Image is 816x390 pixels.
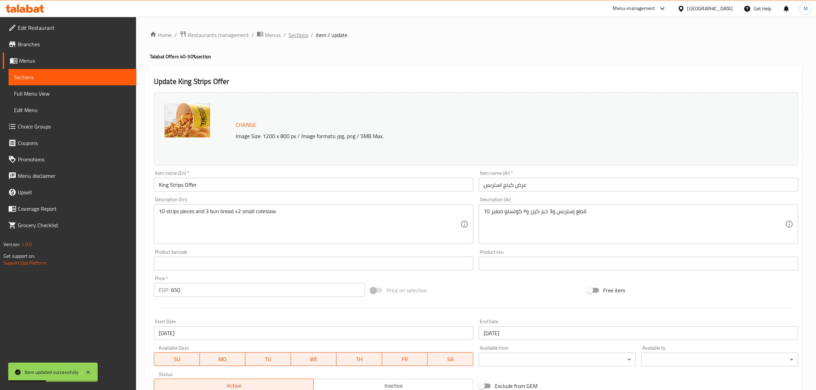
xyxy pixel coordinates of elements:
span: SA [430,354,471,364]
span: M [804,5,808,12]
a: Grocery Checklist [3,217,136,233]
img: mmw_638646070076061081 [165,103,210,137]
span: Promotions [18,155,131,163]
span: Exclude from GEM [495,382,537,390]
nav: breadcrumb [150,31,802,39]
span: Menu disclaimer [18,172,131,180]
span: Price on selection [387,286,427,294]
span: Branches [18,40,131,48]
a: Support.OpsPlatform [3,258,47,267]
span: Restaurants management [188,31,249,39]
a: Branches [3,36,136,52]
div: Item updated successfully [25,368,78,376]
input: Enter name Ar [479,178,798,192]
span: TH [339,354,379,364]
input: Please enter product barcode [154,257,473,270]
span: Coverage Report [18,205,131,213]
div: ​ [641,353,798,366]
textarea: 10 strips pieces and 3 bun bread +2 small coleslaw [159,208,460,241]
a: Upsell [3,184,136,200]
li: / [311,31,313,39]
p: Image Size: 1200 x 800 px / Image formats: jpg, png / 5MB Max. [233,132,701,140]
h4: Talabat Offers 40-50% section [150,53,802,60]
span: Menus [265,31,281,39]
a: Restaurants management [180,31,249,39]
span: Free item [603,286,625,294]
a: Coupons [3,135,136,151]
h2: Update King Strips Offer [154,76,798,87]
span: Version: [3,240,20,249]
span: Choice Groups [18,122,131,131]
a: Sections [9,69,136,85]
input: Please enter price [171,283,365,297]
span: TU [248,354,288,364]
button: TH [337,352,382,366]
button: SA [428,352,473,366]
a: Edit Menu [9,102,136,118]
div: Menu-management [613,4,655,13]
li: / [174,31,177,39]
a: Promotions [3,151,136,168]
a: Choice Groups [3,118,136,135]
a: Menus [257,31,281,39]
span: item / update [316,31,348,39]
a: Menus [3,52,136,69]
span: WE [294,354,334,364]
span: Edit Restaurant [18,24,131,32]
input: Please enter product sku [479,257,798,270]
p: EGP [159,286,168,294]
span: 1.0.0 [21,240,32,249]
span: Edit Menu [14,106,131,114]
span: MO [203,354,243,364]
span: Menus [19,57,131,65]
a: Coverage Report [3,200,136,217]
button: Change [233,118,259,132]
button: WE [291,352,337,366]
div: ​ [479,353,636,366]
div: [GEOGRAPHIC_DATA] [687,5,733,12]
span: Sections [14,73,131,81]
button: FR [382,352,428,366]
textarea: 10 قطع إستربس و3 خبز كيزر و٢ كولسلو صغير [484,208,785,241]
button: TU [245,352,291,366]
span: Coupons [18,139,131,147]
span: Change [236,120,256,130]
button: MO [200,352,245,366]
span: Full Menu View [14,89,131,98]
a: Edit Restaurant [3,20,136,36]
button: SU [154,352,200,366]
a: Full Menu View [9,85,136,102]
span: Grocery Checklist [18,221,131,229]
a: Home [150,31,172,39]
span: Upsell [18,188,131,196]
a: Sections [289,31,308,39]
li: / [252,31,254,39]
a: Menu disclaimer [3,168,136,184]
li: / [283,31,286,39]
span: FR [385,354,425,364]
span: Get support on: [3,252,35,260]
span: SU [157,354,197,364]
input: Enter name En [154,178,473,192]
